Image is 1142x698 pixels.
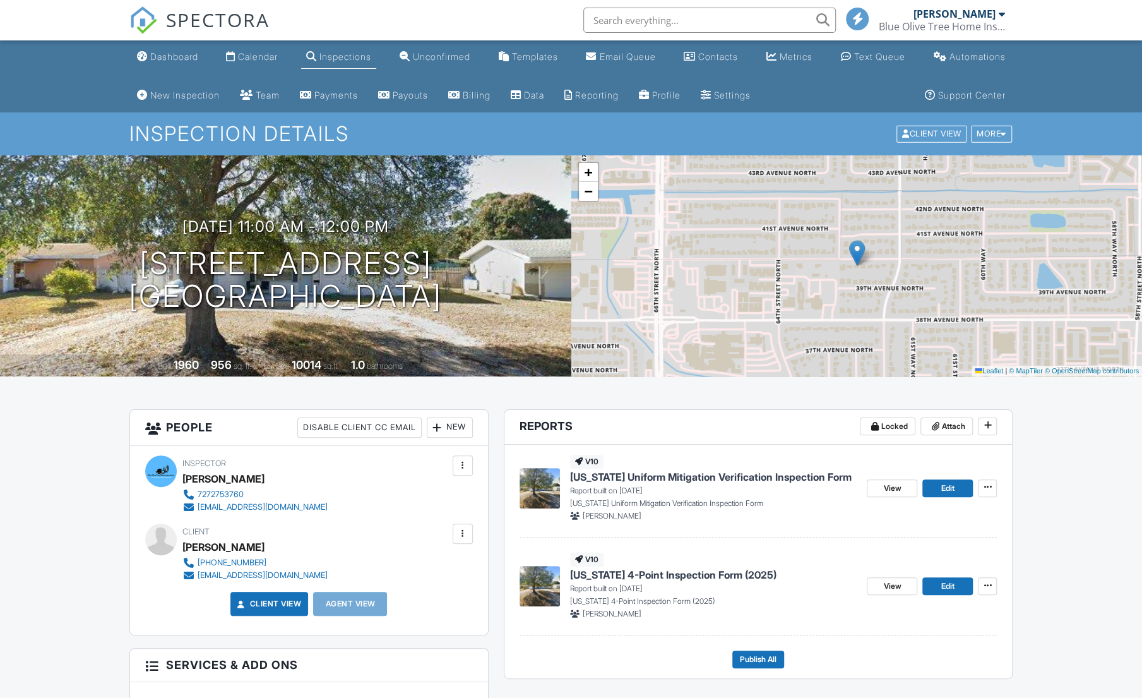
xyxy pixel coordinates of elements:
[256,90,280,100] div: Team
[463,90,491,100] div: Billing
[182,569,328,582] a: [EMAIL_ADDRESS][DOMAIN_NAME]
[971,126,1012,143] div: More
[129,17,270,44] a: SPECTORA
[263,361,290,371] span: Lot Size
[351,358,365,371] div: 1.0
[1045,367,1139,375] a: © OpenStreetMap contributors
[634,84,686,107] a: Company Profile
[198,490,244,500] div: 7272753760
[413,51,470,62] div: Unconfirmed
[295,84,363,107] a: Payments
[652,90,681,100] div: Profile
[198,502,328,512] div: [EMAIL_ADDRESS][DOMAIN_NAME]
[395,45,475,69] a: Unconfirmed
[599,51,655,62] div: Email Queue
[427,418,473,438] div: New
[221,45,283,69] a: Calendar
[780,51,812,62] div: Metrics
[182,527,210,536] span: Client
[913,8,996,20] div: [PERSON_NAME]
[696,84,756,107] a: Settings
[714,90,751,100] div: Settings
[443,84,496,107] a: Billing
[494,45,563,69] a: Templates
[182,557,328,569] a: [PHONE_NUMBER]
[174,358,199,371] div: 1960
[234,361,251,371] span: sq. ft.
[297,418,422,438] div: Disable Client CC Email
[182,459,226,468] span: Inspector
[1009,367,1043,375] a: © MapTiler
[581,45,660,69] a: Email Queue
[579,163,598,182] a: Zoom in
[182,501,328,514] a: [EMAIL_ADDRESS][DOMAIN_NAME]
[579,182,598,201] a: Zoom out
[158,361,172,371] span: Built
[920,84,1011,107] a: Support Center
[130,410,488,446] h3: People
[319,51,371,62] div: Inspections
[928,45,1010,69] a: Automations (Basic)
[211,358,232,371] div: 956
[584,164,592,180] span: +
[235,84,285,107] a: Team
[761,45,818,69] a: Metrics
[698,51,738,62] div: Contacts
[373,84,433,107] a: Payouts
[198,570,328,581] div: [EMAIL_ADDRESS][DOMAIN_NAME]
[949,51,1005,62] div: Automations
[879,20,1005,33] div: Blue Olive Tree Home Inspections LLC
[323,361,339,371] span: sq.ft.
[166,6,270,33] span: SPECTORA
[512,51,558,62] div: Templates
[314,90,358,100] div: Payments
[238,51,278,62] div: Calendar
[182,469,265,488] div: [PERSON_NAME]
[584,183,592,199] span: −
[679,45,743,69] a: Contacts
[129,6,157,34] img: The Best Home Inspection Software - Spectora
[1005,367,1007,375] span: |
[132,84,225,107] a: New Inspection
[854,51,905,62] div: Text Queue
[129,247,442,314] h1: [STREET_ADDRESS] [GEOGRAPHIC_DATA]
[895,128,970,138] a: Client View
[524,90,544,100] div: Data
[896,126,967,143] div: Client View
[938,90,1006,100] div: Support Center
[182,488,328,501] a: 7272753760
[975,367,1003,375] a: Leaflet
[198,558,266,568] div: [PHONE_NUMBER]
[367,361,403,371] span: bathrooms
[849,240,865,266] img: Marker
[130,649,488,682] h3: Services & Add ons
[301,45,376,69] a: Inspections
[129,123,1013,145] h1: Inspection Details
[150,90,220,100] div: New Inspection
[583,8,836,33] input: Search everything...
[292,358,321,371] div: 10014
[506,84,549,107] a: Data
[182,218,389,235] h3: [DATE] 11:00 am - 12:00 pm
[575,90,619,100] div: Reporting
[182,538,265,557] div: [PERSON_NAME]
[393,90,428,100] div: Payouts
[559,84,624,107] a: Reporting
[150,51,198,62] div: Dashboard
[235,598,302,610] a: Client View
[132,45,203,69] a: Dashboard
[836,45,910,69] a: Text Queue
